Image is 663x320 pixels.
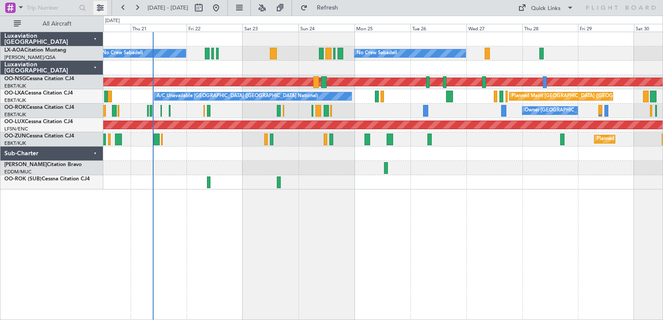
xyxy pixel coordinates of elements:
[4,97,26,104] a: EBKT/KJK
[4,91,73,96] a: OO-LXACessna Citation CJ4
[4,162,47,167] span: [PERSON_NAME]
[354,24,410,32] div: Mon 25
[4,176,42,182] span: OO-ROK (SUB)
[4,176,90,182] a: OO-ROK (SUB)Cessna Citation CJ4
[4,105,74,110] a: OO-ROKCessna Citation CJ4
[4,105,26,110] span: OO-ROK
[4,134,26,139] span: OO-ZUN
[4,126,28,132] a: LFSN/ENC
[466,24,522,32] div: Wed 27
[522,24,578,32] div: Thu 28
[26,1,76,14] input: Trip Number
[157,90,318,103] div: A/C Unavailable [GEOGRAPHIC_DATA] ([GEOGRAPHIC_DATA] National)
[4,76,74,82] a: OO-NSGCessna Citation CJ4
[514,1,578,15] button: Quick Links
[4,134,74,139] a: OO-ZUNCessna Citation CJ4
[357,47,397,60] div: No Crew Sabadell
[4,91,25,96] span: OO-LXA
[578,24,634,32] div: Fri 29
[4,119,25,124] span: OO-LUX
[10,17,94,31] button: All Aircraft
[148,4,188,12] span: [DATE] - [DATE]
[4,48,66,53] a: LX-AOACitation Mustang
[4,83,26,89] a: EBKT/KJK
[309,5,346,11] span: Refresh
[187,24,243,32] div: Fri 22
[4,169,32,175] a: EDDM/MUC
[4,76,26,82] span: OO-NSG
[23,21,92,27] span: All Aircraft
[243,24,299,32] div: Sat 23
[299,24,354,32] div: Sun 24
[4,140,26,147] a: EBKT/KJK
[531,4,561,13] div: Quick Links
[525,104,642,117] div: Owner [GEOGRAPHIC_DATA]-[GEOGRAPHIC_DATA]
[410,24,466,32] div: Tue 26
[131,24,187,32] div: Thu 21
[4,111,26,118] a: EBKT/KJK
[296,1,348,15] button: Refresh
[4,119,73,124] a: OO-LUXCessna Citation CJ4
[4,48,24,53] span: LX-AOA
[4,162,82,167] a: [PERSON_NAME]Citation Bravo
[102,47,143,60] div: No Crew Sabadell
[4,54,56,61] a: [PERSON_NAME]/QSA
